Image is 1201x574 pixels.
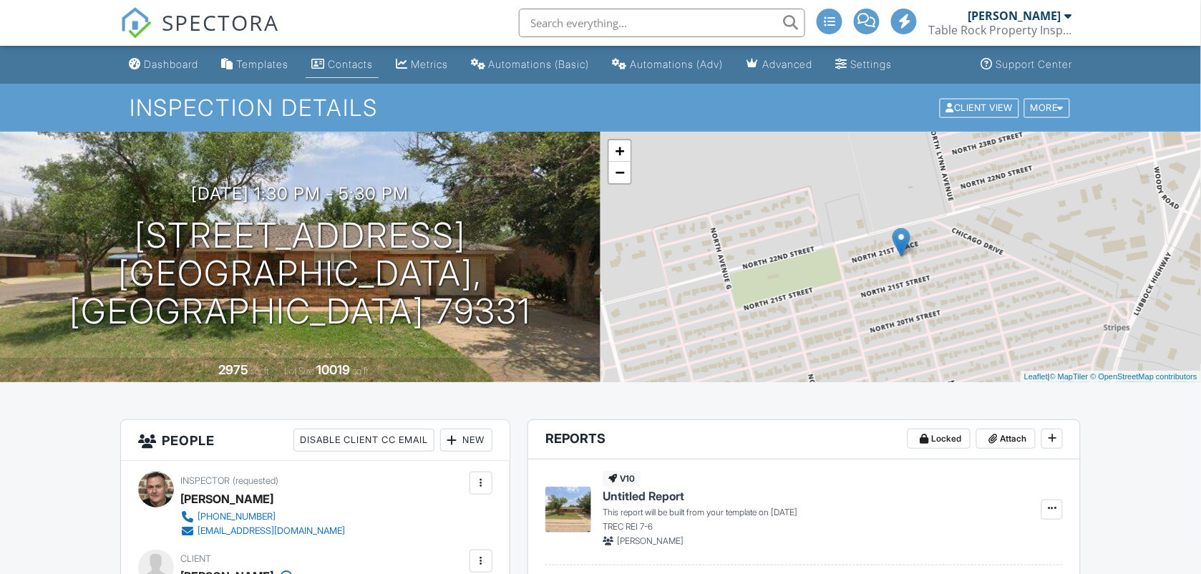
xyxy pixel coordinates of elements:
[120,19,279,49] a: SPECTORA
[180,553,211,564] span: Client
[928,23,1071,37] div: Table Rock Property Inspections PLLC
[120,7,152,39] img: The Best Home Inspection Software - Spectora
[180,524,345,538] a: [EMAIL_ADDRESS][DOMAIN_NAME]
[975,52,1078,78] a: Support Center
[996,58,1072,70] div: Support Center
[180,510,345,524] a: [PHONE_NUMBER]
[121,420,510,461] h3: People
[293,429,434,452] div: Disable Client CC Email
[741,52,819,78] a: Advanced
[180,488,273,510] div: [PERSON_NAME]
[236,58,288,70] div: Templates
[390,52,454,78] a: Metrics
[215,52,294,78] a: Templates
[251,366,271,376] span: sq. ft.
[1091,372,1197,381] a: © OpenStreetMap contributors
[940,98,1019,117] div: Client View
[306,52,379,78] a: Contacts
[607,52,729,78] a: Automations (Advanced)
[968,9,1061,23] div: [PERSON_NAME]
[938,102,1023,112] a: Client View
[123,52,204,78] a: Dashboard
[144,58,198,70] div: Dashboard
[489,58,590,70] div: Automations (Basic)
[1021,371,1201,383] div: |
[1024,98,1071,117] div: More
[192,184,409,203] h3: [DATE] 1:30 pm - 5:30 pm
[609,162,631,183] a: Zoom out
[353,366,371,376] span: sq.ft.
[198,525,345,537] div: [EMAIL_ADDRESS][DOMAIN_NAME]
[609,140,631,162] a: Zoom in
[23,217,578,330] h1: [STREET_ADDRESS] [GEOGRAPHIC_DATA], [GEOGRAPHIC_DATA] 79331
[285,366,315,376] span: Lot Size
[162,7,279,37] span: SPECTORA
[219,362,249,377] div: 2975
[465,52,595,78] a: Automations (Basic)
[328,58,373,70] div: Contacts
[851,58,893,70] div: Settings
[180,475,230,486] span: Inspector
[519,9,805,37] input: Search everything...
[130,95,1072,120] h1: Inspection Details
[631,58,724,70] div: Automations (Adv)
[317,362,351,377] div: 10019
[440,429,492,452] div: New
[198,511,276,522] div: [PHONE_NUMBER]
[1050,372,1089,381] a: © MapTiler
[1024,372,1048,381] a: Leaflet
[763,58,813,70] div: Advanced
[233,475,278,486] span: (requested)
[411,58,448,70] div: Metrics
[830,52,898,78] a: Settings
